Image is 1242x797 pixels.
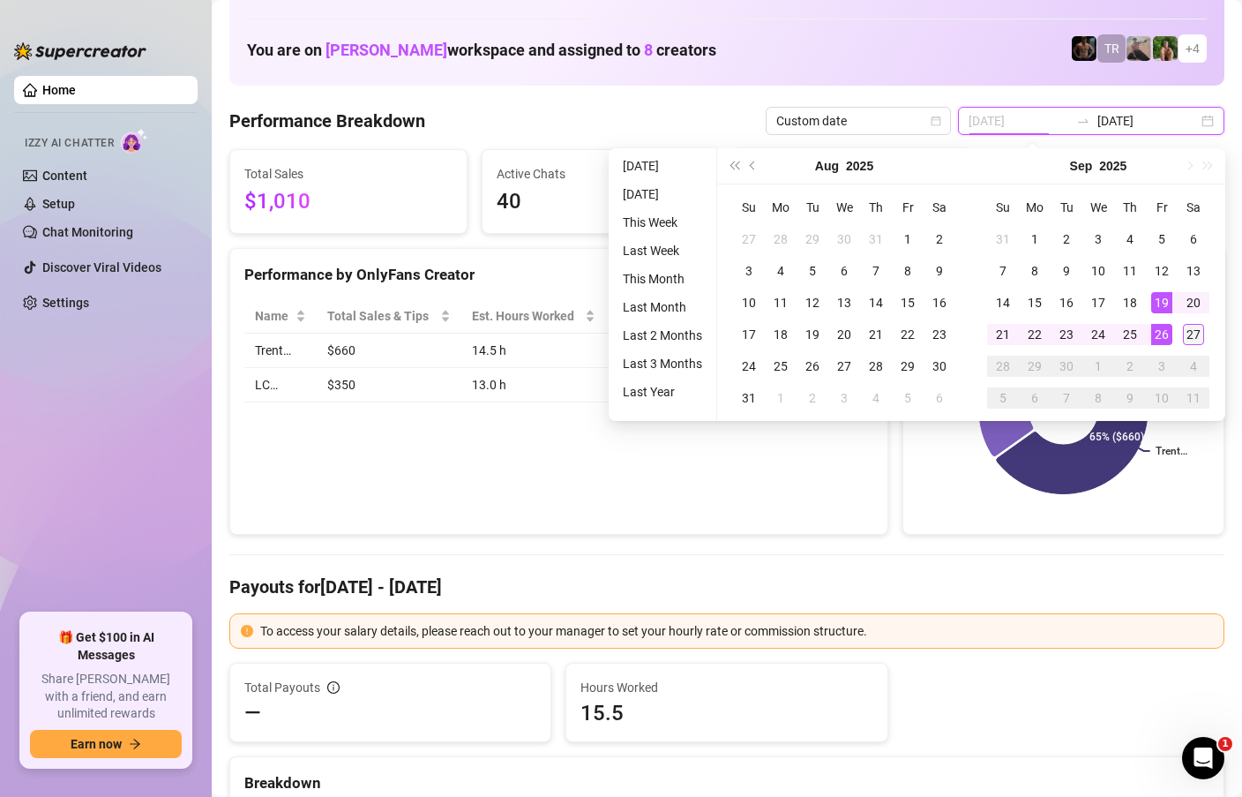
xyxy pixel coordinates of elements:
td: 2025-10-05 [987,382,1019,414]
div: 20 [1183,292,1204,313]
button: Earn nowarrow-right [30,730,182,758]
td: 2025-08-06 [828,255,860,287]
div: 21 [865,324,887,345]
li: This Week [616,212,709,233]
div: 10 [1088,260,1109,282]
span: Hours Worked [580,678,872,697]
td: 2025-10-02 [1114,350,1146,382]
td: 2025-09-03 [828,382,860,414]
div: 18 [1119,292,1141,313]
td: 2025-10-08 [1082,382,1114,414]
div: 20 [834,324,855,345]
div: 6 [1183,229,1204,250]
text: Trent… [1156,445,1187,457]
th: Th [1114,192,1146,223]
a: Discover Viral Videos [42,260,161,274]
td: 2025-09-27 [1178,319,1209,350]
li: [DATE] [616,184,709,205]
div: 26 [802,356,823,377]
img: AI Chatter [121,128,148,154]
td: 2025-09-17 [1082,287,1114,319]
div: 8 [1024,260,1045,282]
td: 2025-10-07 [1051,382,1082,414]
span: Total Sales & Tips [327,306,436,326]
div: 1 [1088,356,1109,377]
div: 15 [897,292,918,313]
div: 5 [992,387,1014,409]
span: 8 [644,41,653,59]
span: Name [255,306,292,326]
div: 12 [802,292,823,313]
td: 2025-07-29 [797,223,828,255]
th: Mo [765,192,797,223]
div: 2 [1119,356,1141,377]
td: 2025-08-17 [733,319,765,350]
div: 19 [802,324,823,345]
img: logo-BBDzfeDw.svg [14,42,146,60]
td: 2025-10-04 [1178,350,1209,382]
span: calendar [931,116,941,126]
div: 3 [1151,356,1172,377]
div: 30 [834,229,855,250]
td: 2025-08-26 [797,350,828,382]
td: 2025-08-24 [733,350,765,382]
span: Earn now [71,737,122,751]
td: 2025-09-25 [1114,319,1146,350]
div: 1 [897,229,918,250]
td: 2025-08-03 [733,255,765,287]
li: Last Month [616,297,709,318]
div: 8 [1088,387,1109,409]
th: Su [733,192,765,223]
li: [DATE] [616,155,709,177]
div: 9 [929,260,950,282]
div: 13 [834,292,855,313]
td: $45.52 [606,334,715,368]
td: 2025-08-05 [797,255,828,287]
div: 14 [865,292,887,313]
td: 2025-08-02 [924,223,955,255]
div: 22 [897,324,918,345]
td: 2025-09-28 [987,350,1019,382]
span: + 4 [1186,39,1200,58]
td: 2025-08-07 [860,255,892,287]
div: 5 [1151,229,1172,250]
div: 31 [738,387,759,409]
div: 28 [770,229,791,250]
div: 1 [1024,229,1045,250]
div: 8 [897,260,918,282]
span: Izzy AI Chatter [25,135,114,152]
button: Choose a month [815,148,839,184]
li: Last Week [616,240,709,261]
span: — [244,699,261,727]
td: 2025-07-31 [860,223,892,255]
span: Share [PERSON_NAME] with a friend, and earn unlimited rewards [30,671,182,723]
td: 2025-08-27 [828,350,860,382]
div: Breakdown [244,771,1209,795]
button: Previous month (PageUp) [744,148,763,184]
td: 2025-09-03 [1082,223,1114,255]
span: swap-right [1076,114,1090,128]
td: $350 [317,368,460,402]
td: 2025-08-29 [892,350,924,382]
td: 2025-10-09 [1114,382,1146,414]
span: 15.5 [580,699,872,727]
th: Th [860,192,892,223]
div: 3 [834,387,855,409]
div: Est. Hours Worked [472,306,581,326]
td: 2025-09-22 [1019,319,1051,350]
div: 17 [1088,292,1109,313]
img: LC [1126,36,1151,61]
td: 2025-09-01 [1019,223,1051,255]
td: 2025-10-11 [1178,382,1209,414]
div: 23 [929,324,950,345]
div: 11 [770,292,791,313]
div: 16 [1056,292,1077,313]
td: 2025-09-11 [1114,255,1146,287]
td: 2025-08-18 [765,319,797,350]
td: 2025-09-07 [987,255,1019,287]
td: 2025-08-20 [828,319,860,350]
td: 2025-08-31 [987,223,1019,255]
div: 16 [929,292,950,313]
input: Start date [969,111,1069,131]
div: 27 [834,356,855,377]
